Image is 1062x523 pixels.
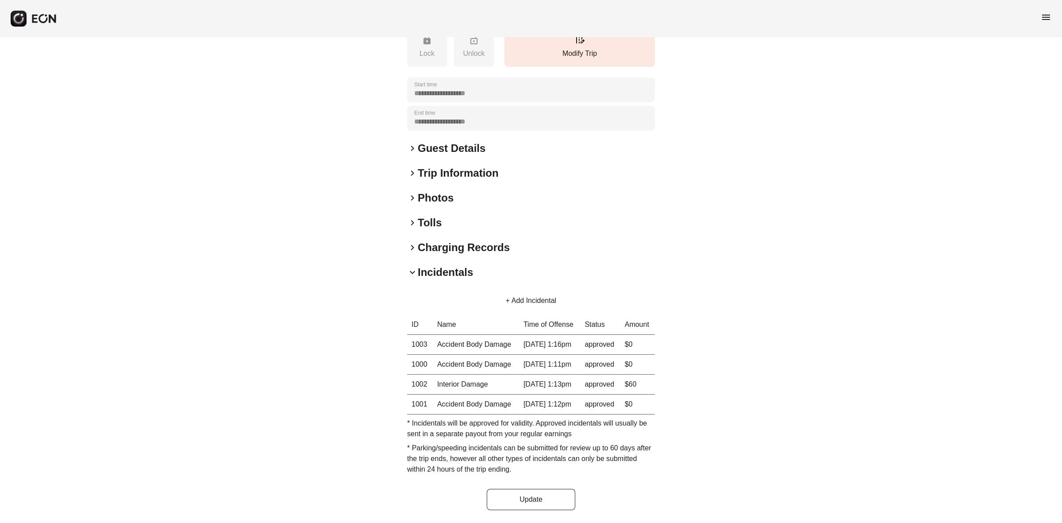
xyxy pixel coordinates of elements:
span: keyboard_arrow_right [407,143,418,154]
td: [DATE] 1:16pm [519,335,580,355]
p: * Parking/speeding incidentals can be submitted for review up to 60 days after the trip ends, how... [407,443,655,475]
th: Amount [620,315,655,335]
th: Name [433,315,519,335]
td: $0 [620,395,655,415]
td: [DATE] 1:13pm [519,375,580,395]
button: Modify Trip [504,30,655,67]
p: Modify Trip [509,48,650,59]
td: Interior Damage [433,375,519,395]
td: Accident Body Damage [433,355,519,375]
td: [DATE] 1:12pm [519,395,580,415]
span: keyboard_arrow_right [407,193,418,203]
button: Update [487,489,575,510]
td: approved [580,355,620,375]
h2: Incidentals [418,265,473,279]
td: [DATE] 1:11pm [519,355,580,375]
span: edit_road [574,35,585,45]
span: keyboard_arrow_down [407,267,418,278]
th: 1003 [407,335,433,355]
td: approved [580,395,620,415]
h2: Guest Details [418,141,485,155]
td: $60 [620,375,655,395]
th: Status [580,315,620,335]
button: + Add Incidental [495,290,567,311]
th: 1000 [407,355,433,375]
h2: Tolls [418,216,442,230]
th: 1002 [407,375,433,395]
span: menu [1041,12,1051,23]
td: $0 [620,335,655,355]
td: $0 [620,355,655,375]
h2: Photos [418,191,454,205]
td: approved [580,335,620,355]
h2: Trip Information [418,166,499,180]
th: ID [407,315,433,335]
span: keyboard_arrow_right [407,217,418,228]
h2: Charging Records [418,240,510,255]
span: keyboard_arrow_right [407,242,418,253]
td: Accident Body Damage [433,395,519,415]
th: Time of Offense [519,315,580,335]
p: * Incidentals will be approved for validity. Approved incidentals will usually be sent in a separ... [407,418,655,439]
td: Accident Body Damage [433,335,519,355]
span: keyboard_arrow_right [407,168,418,178]
th: 1001 [407,395,433,415]
td: approved [580,375,620,395]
